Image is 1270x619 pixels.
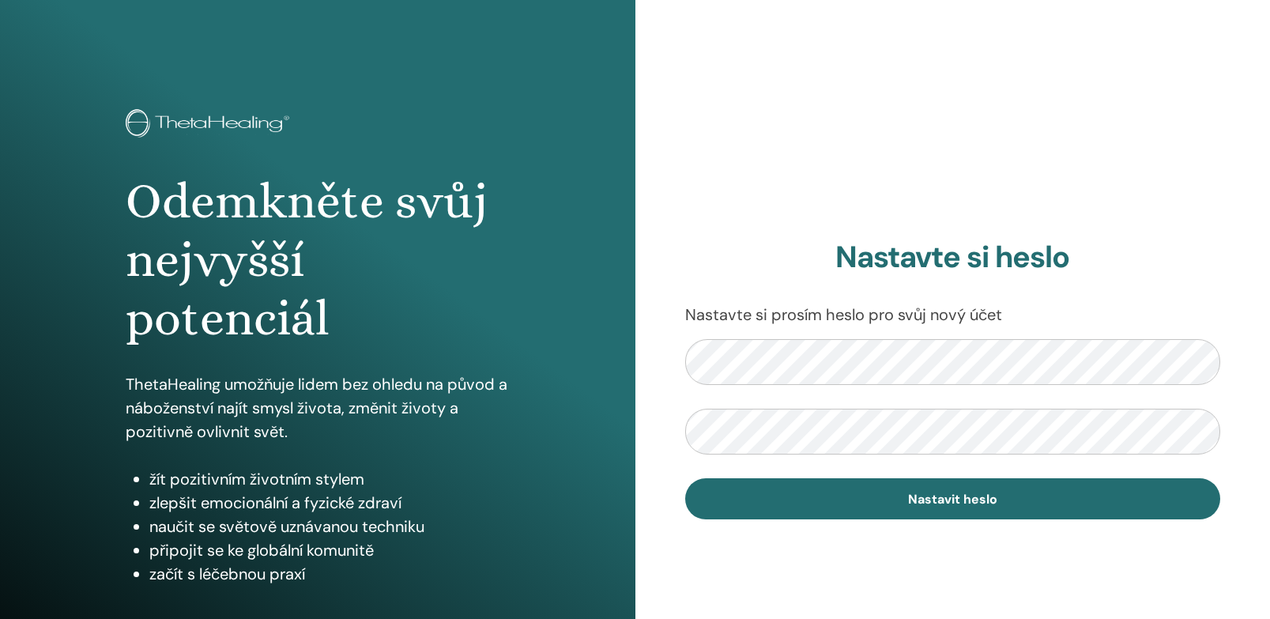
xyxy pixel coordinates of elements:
h1: Odemkněte svůj nejvyšší potenciál [126,172,510,349]
h2: Nastavte si heslo [685,240,1221,276]
li: zlepšit emocionální a fyzické zdraví [149,491,510,515]
li: naučit se světově uznávanou techniku [149,515,510,538]
li: začít s léčebnou praxí [149,562,510,586]
p: Nastavte si prosím heslo pro svůj nový účet [685,303,1221,326]
li: připojit se ke globální komunitě [149,538,510,562]
button: Nastavit heslo [685,478,1221,519]
p: ThetaHealing umožňuje lidem bez ohledu na původ a náboženství najít smysl života, změnit životy a... [126,372,510,443]
span: Nastavit heslo [908,491,997,508]
li: žít pozitivním životním stylem [149,467,510,491]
